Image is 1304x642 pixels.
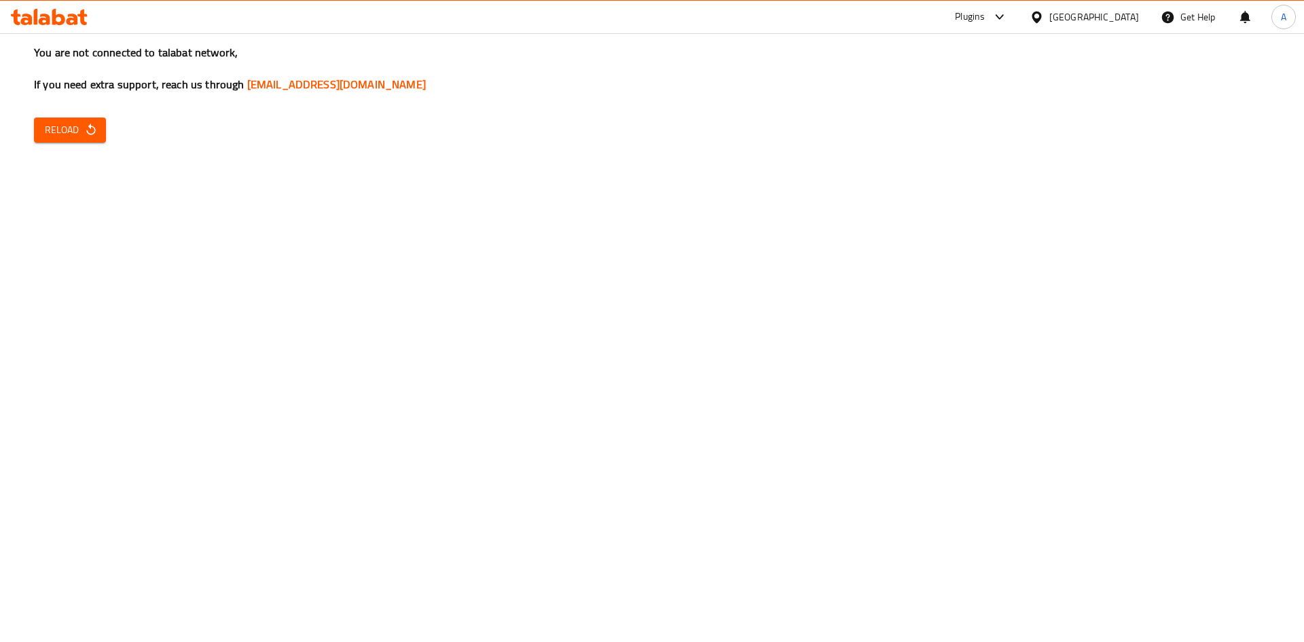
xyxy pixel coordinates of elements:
div: Plugins [955,9,985,25]
button: Reload [34,118,106,143]
span: A [1281,10,1286,24]
h3: You are not connected to talabat network, If you need extra support, reach us through [34,45,1270,92]
div: [GEOGRAPHIC_DATA] [1049,10,1139,24]
span: Reload [45,122,95,139]
a: [EMAIL_ADDRESS][DOMAIN_NAME] [247,74,426,94]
